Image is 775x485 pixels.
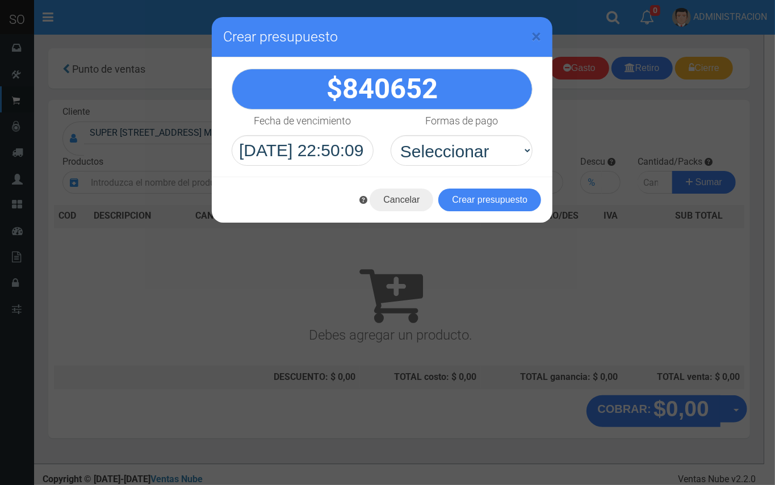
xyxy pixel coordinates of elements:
button: Close [531,27,541,45]
button: Crear presupuesto [438,189,541,211]
strong: $ [326,73,438,105]
button: Cancelar [370,189,433,211]
h3: Crear presupuesto [223,28,541,45]
span: 840652 [342,73,438,105]
span: × [531,26,541,47]
h4: Formas de pago [425,115,498,127]
h4: Fecha de vencimiento [254,115,351,127]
